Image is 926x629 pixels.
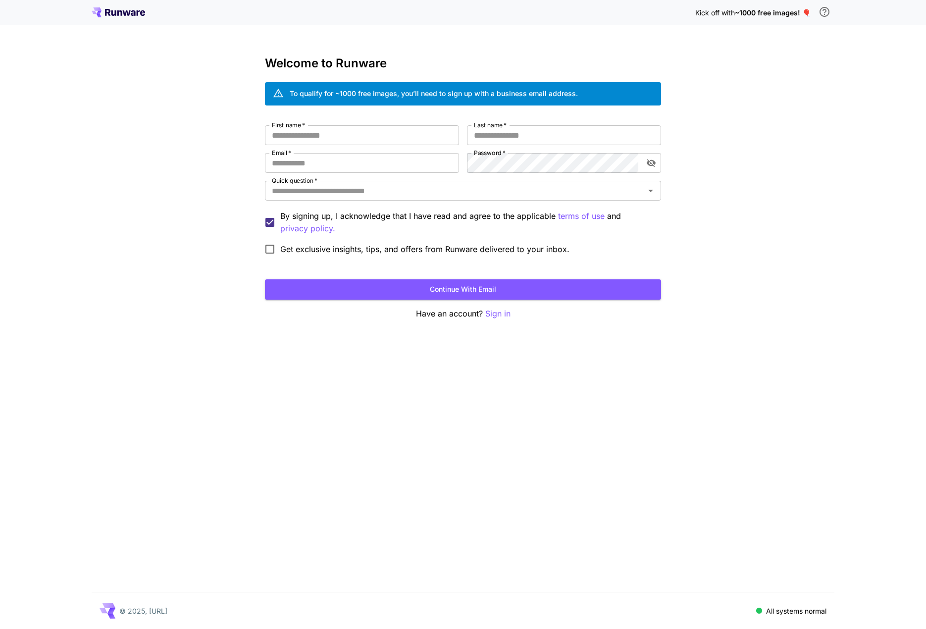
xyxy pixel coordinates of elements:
[265,308,661,320] p: Have an account?
[272,149,291,157] label: Email
[280,210,653,235] p: By signing up, I acknowledge that I have read and agree to the applicable and
[485,308,511,320] button: Sign in
[558,210,605,222] p: terms of use
[290,88,578,99] div: To qualify for ~1000 free images, you’ll need to sign up with a business email address.
[265,279,661,300] button: Continue with email
[280,243,569,255] span: Get exclusive insights, tips, and offers from Runware delivered to your inbox.
[558,210,605,222] button: By signing up, I acknowledge that I have read and agree to the applicable and privacy policy.
[265,56,661,70] h3: Welcome to Runware
[644,184,658,198] button: Open
[735,8,811,17] span: ~1000 free images! 🎈
[119,606,167,616] p: © 2025, [URL]
[474,121,507,129] label: Last name
[815,2,834,22] button: In order to qualify for free credit, you need to sign up with a business email address and click ...
[280,222,335,235] p: privacy policy.
[695,8,735,17] span: Kick off with
[280,222,335,235] button: By signing up, I acknowledge that I have read and agree to the applicable terms of use and
[272,121,305,129] label: First name
[474,149,506,157] label: Password
[272,176,317,185] label: Quick question
[766,606,826,616] p: All systems normal
[642,154,660,172] button: toggle password visibility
